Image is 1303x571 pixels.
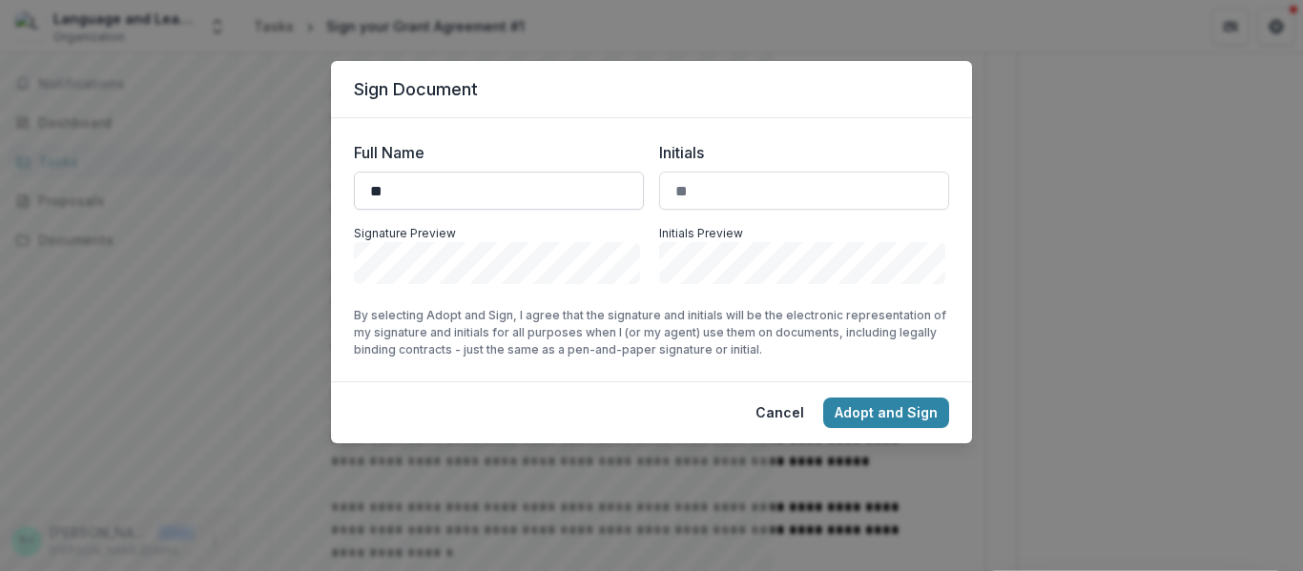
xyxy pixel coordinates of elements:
[659,141,938,164] label: Initials
[354,307,949,358] p: By selecting Adopt and Sign, I agree that the signature and initials will be the electronic repre...
[354,225,644,242] p: Signature Preview
[354,141,632,164] label: Full Name
[331,61,972,118] header: Sign Document
[659,225,949,242] p: Initials Preview
[823,398,949,428] button: Adopt and Sign
[744,398,816,428] button: Cancel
